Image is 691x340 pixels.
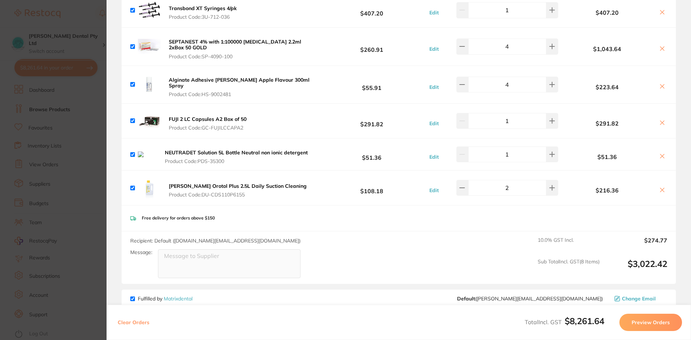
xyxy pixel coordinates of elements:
span: Change Email [622,296,656,302]
button: FUJI 2 LC Capsules A2 Box of 50 Product Code:GC-FUJILCCAPA2 [167,116,249,131]
label: Message: [130,249,152,255]
button: NEUTRADET Solution 5L Bottle Neutral non ionic detergent Product Code:PDS-35300 [163,149,314,164]
span: Sub Total Incl. GST ( 8 Items) [538,259,600,278]
b: $260.91 [318,40,425,53]
b: $291.82 [318,114,425,128]
b: FUJI 2 LC Capsules A2 Box of 50 [169,116,247,122]
b: $291.82 [560,120,654,127]
span: Product Code: GC-FUJILCCAPA2 [169,125,247,131]
img: MGR1OWdsZw [138,73,161,96]
button: Change Email [612,295,667,302]
b: $8,261.64 [565,316,604,326]
button: Edit [427,120,441,127]
img: c3h5YW9ubw [138,109,161,132]
span: Product Code: 3U-712-036 [169,14,237,20]
b: $407.20 [318,4,425,17]
b: [PERSON_NAME] Orotol Plus 2.5L Daily Suction Cleaning [169,183,307,189]
b: $51.36 [318,148,425,161]
button: Edit [427,154,441,160]
b: SEPTANEST 4% with 1:100000 [MEDICAL_DATA] 2.2ml 2xBox 50 GOLD [169,38,301,51]
a: Matrixdental [164,295,193,302]
b: $407.20 [560,9,654,16]
span: Product Code: DU-CDS110P6155 [169,192,307,198]
button: Edit [427,187,441,194]
b: $216.36 [560,187,654,194]
output: $274.77 [605,237,667,253]
b: $108.18 [318,181,425,195]
span: Product Code: PDS-35300 [165,158,312,164]
b: NEUTRADET Solution 5L Bottle Neutral non ionic detergent [165,149,308,156]
img: c2trdjk4bQ [138,176,161,199]
b: Default [457,295,475,302]
b: Alginate Adhesive [PERSON_NAME] Apple Flavour 300ml Spray [169,77,310,89]
button: Alginate Adhesive [PERSON_NAME] Apple Flavour 300ml Spray Product Code:HS-9002481 [167,77,318,98]
b: $51.36 [560,154,654,160]
span: Recipient: Default ( [DOMAIN_NAME][EMAIL_ADDRESS][DOMAIN_NAME] ) [130,237,301,244]
button: Edit [427,46,441,52]
button: [PERSON_NAME] Orotol Plus 2.5L Daily Suction Cleaning Product Code:DU-CDS110P6155 [167,183,309,198]
b: $55.91 [318,78,425,91]
button: Edit [427,84,441,90]
b: $1,043.64 [560,46,654,52]
b: Transbond XT Syringes 4/pk [169,5,237,12]
b: $223.64 [560,84,654,90]
output: $3,022.42 [605,259,667,278]
p: Free delivery for orders above $150 [142,216,215,221]
button: Preview Orders [619,314,682,331]
button: Clear Orders [116,314,152,331]
span: Total Incl. GST [525,318,604,326]
button: SEPTANEST 4% with 1:100000 [MEDICAL_DATA] 2.2ml 2xBox 50 GOLD Product Code:SP-4090-100 [167,38,318,59]
p: Fulfilled by [138,296,193,302]
button: Edit [427,9,441,16]
span: Product Code: SP-4090-100 [169,54,316,59]
span: 10.0 % GST Incl. [538,237,600,253]
img: bDQ3Z3g5cw [138,35,161,58]
img: MnFvZTk5aA [138,151,157,157]
span: peter@matrixdental.com.au [457,296,603,302]
button: Transbond XT Syringes 4/pk Product Code:3U-712-036 [167,5,239,20]
span: Product Code: HS-9002481 [169,91,316,97]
